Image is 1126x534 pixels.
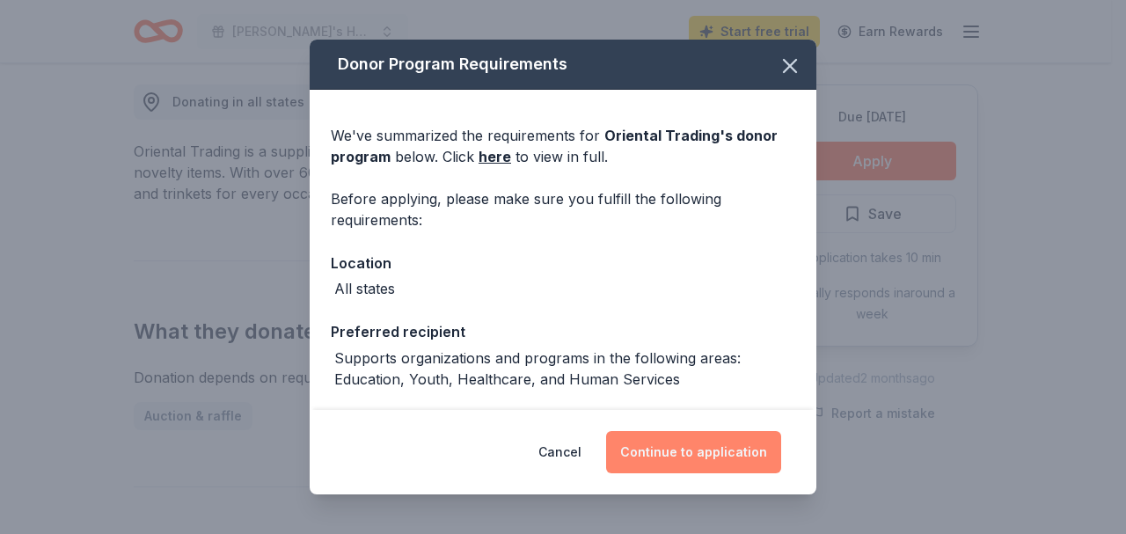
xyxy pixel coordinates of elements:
button: Continue to application [606,431,781,473]
div: Before applying, please make sure you fulfill the following requirements: [331,188,795,230]
div: We've summarized the requirements for below. Click to view in full. [331,125,795,167]
div: All states [334,278,395,299]
a: here [479,146,511,167]
div: Location [331,252,795,274]
div: Donor Program Requirements [310,40,816,90]
div: Preferred recipient [331,320,795,343]
div: Supports organizations and programs in the following areas: Education, Youth, Healthcare, and Hum... [334,347,795,390]
button: Cancel [538,431,581,473]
